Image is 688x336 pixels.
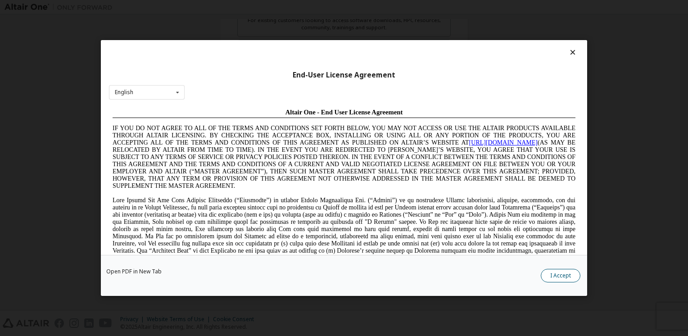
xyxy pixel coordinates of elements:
div: End-User License Agreement [109,71,579,80]
span: IF YOU DO NOT AGREE TO ALL OF THE TERMS AND CONDITIONS SET FORTH BELOW, YOU MAY NOT ACCESS OR USE... [4,20,466,84]
span: Altair One - End User License Agreement [177,4,294,11]
button: I Accept [541,269,580,282]
div: English [115,90,133,95]
a: Open PDF in New Tab [106,269,162,274]
a: [URL][DOMAIN_NAME] [360,34,429,41]
span: Lore Ipsumd Sit Ame Cons Adipisc Elitseddo (“Eiusmodte”) in utlabor Etdolo Magnaaliqua Eni. (“Adm... [4,92,466,156]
